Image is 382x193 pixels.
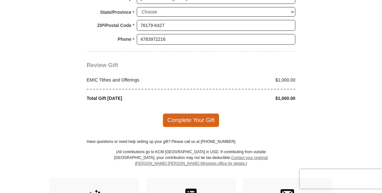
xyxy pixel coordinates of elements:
span: Review Gift [87,62,118,68]
iframe: reCAPTCHA [300,169,382,189]
p: Have questions or need help setting up your gift? Please call us at [PHONE_NUMBER]. [87,139,295,145]
div: EMIC Tithes and Offerings [83,77,191,83]
strong: State/Province [100,8,131,17]
strong: Phone [118,35,132,44]
div: $1,000.00 [191,95,299,102]
p: (All contributions go to KCM [GEOGRAPHIC_DATA] in USD. If contributing from outside [GEOGRAPHIC_D... [114,149,268,178]
div: $1,000.00 [191,77,299,83]
span: Complete Your Gift [163,113,220,127]
strong: ZIP/Postal Code [97,21,132,30]
a: Contact your regional [PERSON_NAME] [PERSON_NAME] Ministries office for details. [135,155,268,166]
div: Total Gift [DATE] [83,95,191,102]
